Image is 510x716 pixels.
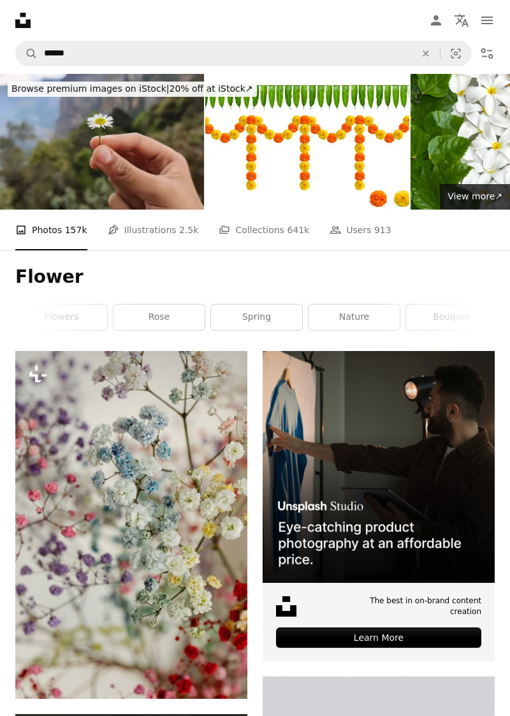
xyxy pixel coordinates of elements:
[368,596,481,617] span: The best in on-brand content creation
[108,210,199,250] a: Illustrations 2.5k
[263,351,495,583] img: file-1715714098234-25b8b4e9d8faimage
[412,41,440,66] button: Clear
[113,304,205,330] a: rose
[406,304,497,330] a: bouquet
[15,519,247,531] a: a bunch of flowers that are in a vase
[11,83,253,94] span: 20% off at iStock ↗
[15,266,495,289] h1: Flower
[474,8,500,33] button: Menu
[16,304,107,330] a: flowers
[330,210,391,250] a: Users 913
[474,41,500,66] button: Filters
[448,191,502,201] span: View more ↗
[374,223,391,237] span: 913
[276,627,481,648] div: Learn More
[309,304,400,330] a: nature
[263,351,495,661] a: The best in on-brand content creationLearn More
[211,304,302,330] a: spring
[440,184,510,210] a: View more↗
[276,596,296,617] img: file-1631678316303-ed18b8b5cb9cimage
[16,41,38,66] button: Search Unsplash
[205,74,409,210] img: Indian flower garland of mango leaves and marigold flowers. Ugadi diwali ganesha festival poojas ...
[287,223,309,237] span: 641k
[449,8,474,33] button: Language
[219,210,309,250] a: Collections 641k
[423,8,449,33] a: Log in / Sign up
[179,223,198,237] span: 2.5k
[15,351,247,699] img: a bunch of flowers that are in a vase
[11,83,169,94] span: Browse premium images on iStock |
[15,13,31,28] a: Home — Unsplash
[441,41,471,66] button: Visual search
[15,41,472,66] form: Find visuals sitewide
